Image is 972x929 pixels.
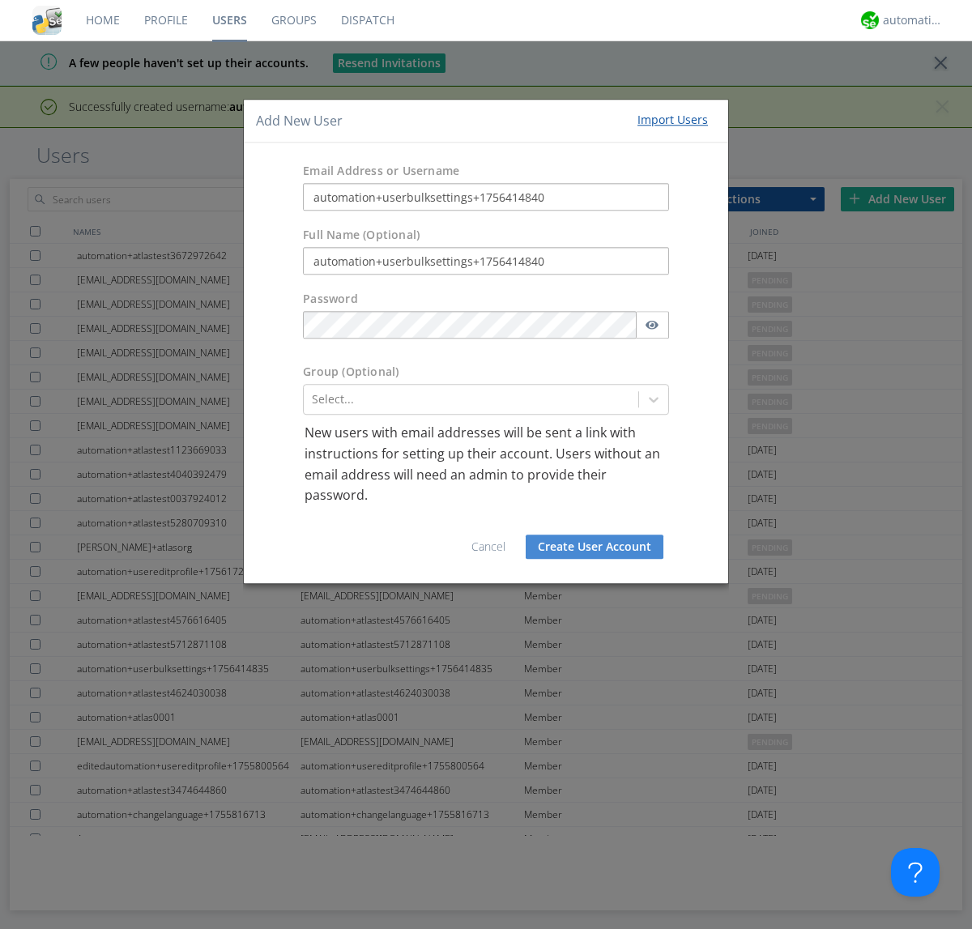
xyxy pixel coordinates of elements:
div: automation+atlas [883,12,944,28]
img: cddb5a64eb264b2086981ab96f4c1ba7 [32,6,62,35]
label: Group (Optional) [303,364,399,381]
input: e.g. email@address.com, Housekeeping1 [303,184,669,211]
div: Import Users [637,112,708,128]
h4: Add New User [256,112,343,130]
a: Cancel [471,539,505,554]
label: Email Address or Username [303,164,459,180]
label: Full Name (Optional) [303,228,420,244]
img: d2d01cd9b4174d08988066c6d424eccd [861,11,879,29]
input: Julie Appleseed [303,248,669,275]
label: Password [303,292,358,308]
p: New users with email addresses will be sent a link with instructions for setting up their account... [305,424,667,506]
button: Create User Account [526,535,663,559]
